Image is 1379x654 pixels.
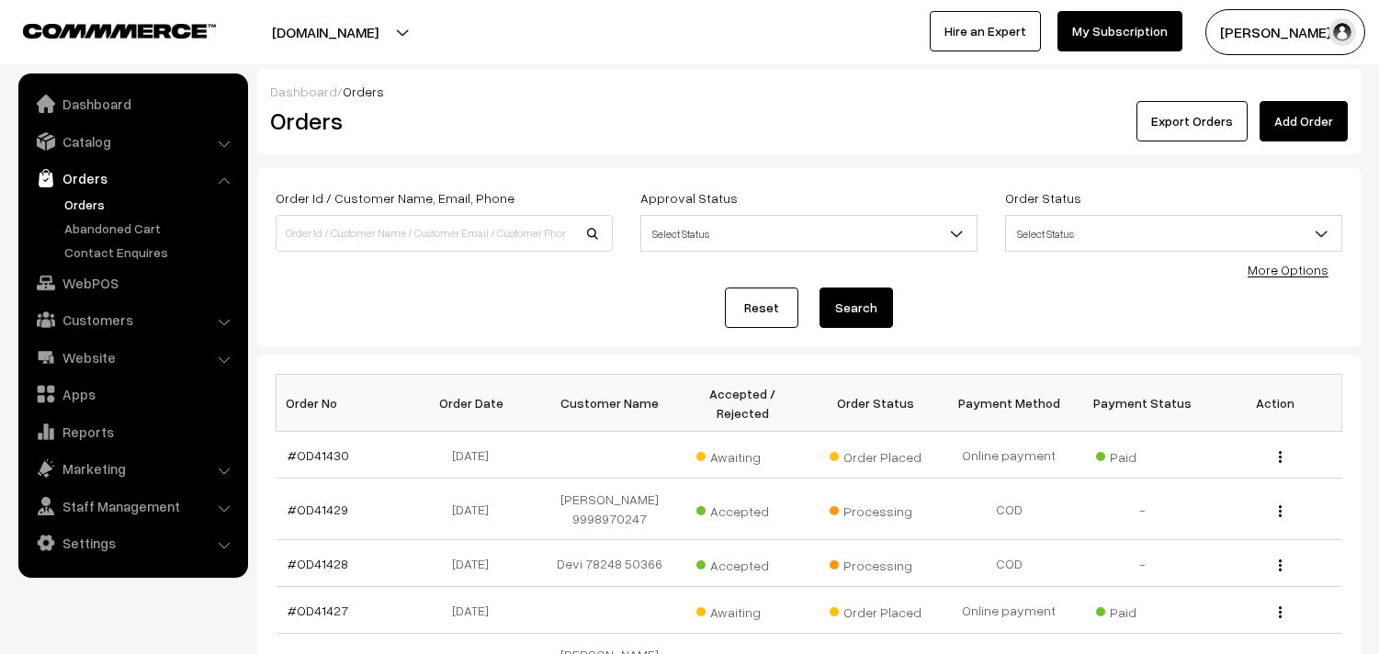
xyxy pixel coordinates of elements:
td: Devi 78248 50366 [543,540,676,587]
th: Accepted / Rejected [676,375,809,432]
a: Apps [23,378,242,411]
th: Order Status [809,375,943,432]
th: Customer Name [543,375,676,432]
span: Processing [830,551,921,575]
button: [DOMAIN_NAME] [208,9,443,55]
label: Approval Status [640,188,738,208]
span: Select Status [1006,218,1341,250]
a: Orders [60,195,242,214]
input: Order Id / Customer Name / Customer Email / Customer Phone [276,215,613,252]
a: Reports [23,415,242,448]
a: #OD41429 [288,502,348,517]
img: Menu [1279,451,1282,463]
img: COMMMERCE [23,24,216,38]
span: Paid [1096,443,1188,467]
a: Settings [23,526,242,559]
span: Accepted [696,497,788,521]
button: Export Orders [1136,101,1248,141]
td: [DATE] [410,540,543,587]
div: / [270,82,1348,101]
span: Paid [1096,598,1188,622]
a: Website [23,341,242,374]
span: Accepted [696,551,788,575]
a: Hire an Expert [930,11,1041,51]
label: Order Status [1005,188,1081,208]
button: [PERSON_NAME] s… [1205,9,1365,55]
a: Staff Management [23,490,242,523]
td: COD [943,540,1076,587]
a: Dashboard [270,84,337,99]
a: #OD41430 [288,447,349,463]
th: Payment Method [943,375,1076,432]
td: [DATE] [410,587,543,634]
a: Abandoned Cart [60,219,242,238]
img: Menu [1279,559,1282,571]
a: My Subscription [1057,11,1182,51]
span: Awaiting [696,598,788,622]
td: Online payment [943,432,1076,479]
td: [PERSON_NAME] 9998970247 [543,479,676,540]
td: - [1076,540,1209,587]
a: Catalog [23,125,242,158]
a: #OD41427 [288,603,348,618]
span: Order Placed [830,443,921,467]
a: Marketing [23,452,242,485]
button: Search [819,288,893,328]
td: Online payment [943,587,1076,634]
th: Order Date [410,375,543,432]
span: Select Status [641,218,977,250]
label: Order Id / Customer Name, Email, Phone [276,188,514,208]
span: Orders [343,84,384,99]
a: Orders [23,162,242,195]
td: COD [943,479,1076,540]
td: [DATE] [410,479,543,540]
span: Select Status [1005,215,1342,252]
th: Payment Status [1076,375,1209,432]
a: Add Order [1260,101,1348,141]
a: More Options [1248,262,1328,277]
a: WebPOS [23,266,242,299]
a: Customers [23,303,242,336]
span: Order Placed [830,598,921,622]
th: Order No [277,375,410,432]
td: - [1076,479,1209,540]
span: Awaiting [696,443,788,467]
a: Contact Enquires [60,242,242,262]
a: Reset [725,288,798,328]
img: Menu [1279,505,1282,517]
img: user [1328,18,1356,46]
h2: Orders [270,107,611,135]
a: Dashboard [23,87,242,120]
a: COMMMERCE [23,18,184,40]
th: Action [1209,375,1342,432]
span: Select Status [640,215,978,252]
span: Processing [830,497,921,521]
img: Menu [1279,606,1282,618]
a: #OD41428 [288,556,348,571]
td: [DATE] [410,432,543,479]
